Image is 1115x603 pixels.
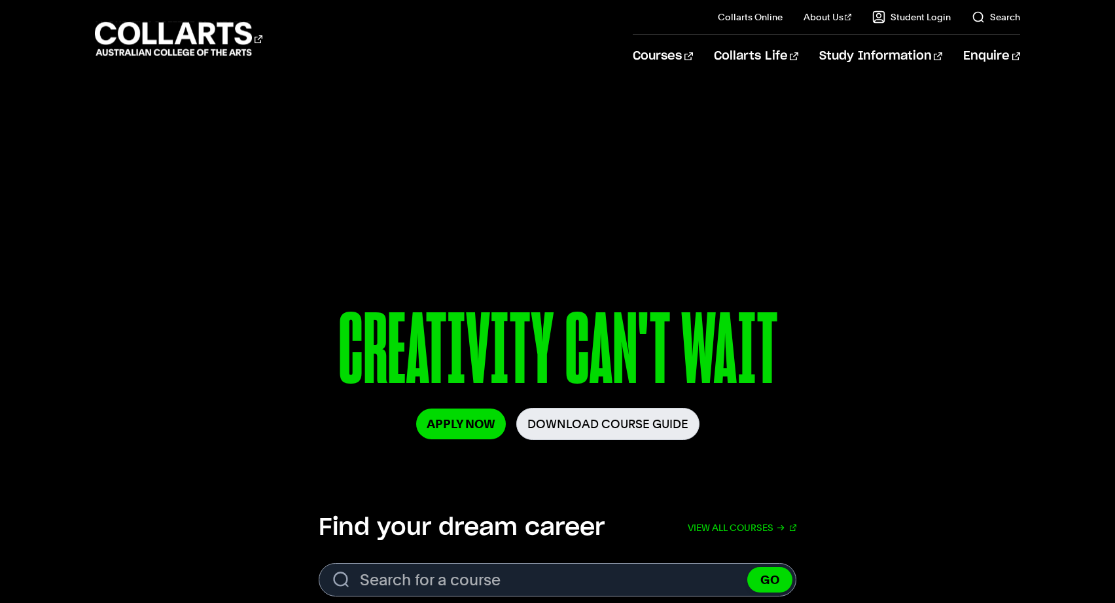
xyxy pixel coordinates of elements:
form: Search [319,563,796,596]
div: Go to homepage [95,20,262,58]
a: Search [972,10,1020,24]
p: CREATIVITY CAN'T WAIT [181,300,934,408]
a: Courses [633,35,692,78]
button: GO [747,567,792,593]
input: Search for a course [319,563,796,596]
h2: Find your dream career [319,513,605,542]
a: Download Course Guide [516,408,699,440]
a: Study Information [819,35,942,78]
a: Collarts Life [714,35,798,78]
a: About Us [804,10,852,24]
a: View all courses [688,513,796,542]
a: Apply Now [416,409,506,439]
a: Collarts Online [718,10,783,24]
a: Enquire [963,35,1020,78]
a: Student Login [872,10,951,24]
